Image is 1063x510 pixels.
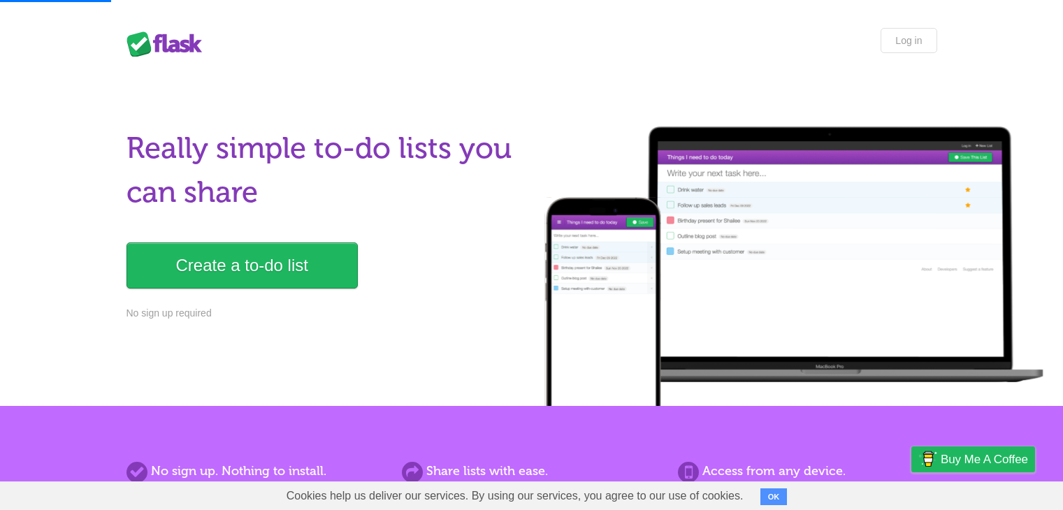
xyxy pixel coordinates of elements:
h2: No sign up. Nothing to install. [126,462,385,481]
h2: Access from any device. [678,462,937,481]
button: OK [760,488,788,505]
h2: Share lists with ease. [402,462,660,481]
img: Buy me a coffee [918,447,937,471]
div: Flask Lists [126,31,210,57]
h1: Really simple to-do lists you can share [126,126,523,214]
p: No sign up required [126,306,523,321]
span: Cookies help us deliver our services. By using our services, you agree to our use of cookies. [273,482,758,510]
a: Create a to-do list [126,242,358,289]
span: Buy me a coffee [941,447,1028,472]
a: Buy me a coffee [911,446,1035,472]
a: Log in [881,28,937,53]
